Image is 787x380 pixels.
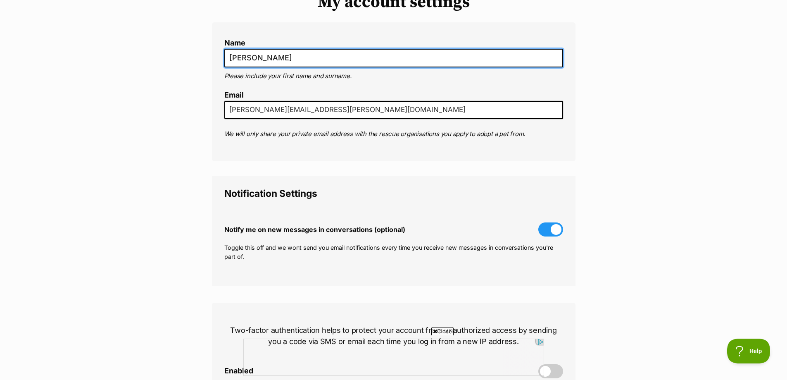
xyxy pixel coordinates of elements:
[212,176,575,286] fieldset: Notification Settings
[224,243,563,261] p: Toggle this off and we wont send you email notifications every time you receive new messages in c...
[224,325,563,347] p: Two-factor authentication helps to protect your account from unauthorized access by sending you a...
[224,367,253,375] span: Enabled
[431,327,454,335] span: Close
[224,91,563,100] label: Email
[224,39,563,48] label: Name
[224,226,405,233] span: Notify me on new messages in conversations (optional)
[224,72,563,81] p: Please include your first name and surname.
[224,188,563,199] legend: Notification Settings
[243,339,544,376] iframe: Advertisement
[224,129,563,139] p: We will only share your private email address with the rescue organisations you apply to adopt a ...
[727,339,770,363] iframe: Help Scout Beacon - Open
